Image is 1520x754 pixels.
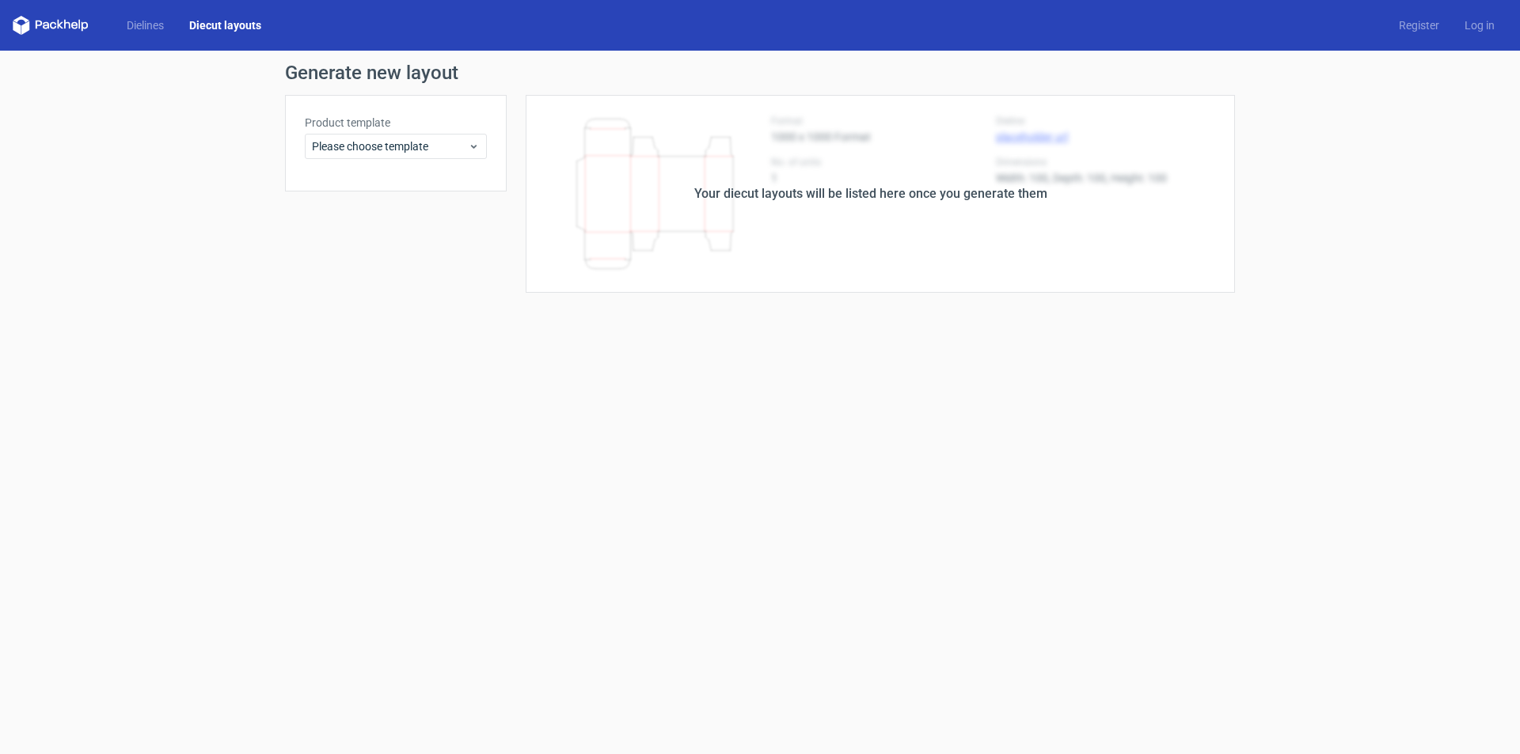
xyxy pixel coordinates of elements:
[305,115,487,131] label: Product template
[312,138,468,154] span: Please choose template
[1452,17,1507,33] a: Log in
[694,184,1047,203] div: Your diecut layouts will be listed here once you generate them
[177,17,274,33] a: Diecut layouts
[285,63,1235,82] h1: Generate new layout
[1386,17,1452,33] a: Register
[114,17,177,33] a: Dielines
